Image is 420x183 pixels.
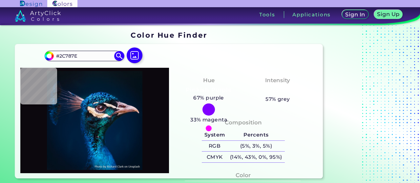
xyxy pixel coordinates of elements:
h5: Sign Up [378,12,399,17]
h4: Intensity [265,76,290,85]
h5: Sign In [346,12,364,17]
h4: Color [236,171,251,180]
h5: (5%, 3%, 5%) [227,141,284,152]
h3: Pinkish Purple [183,86,235,94]
a: Sign Up [375,10,401,19]
h1: Color Hue Finder [131,30,207,40]
input: type color.. [54,51,115,60]
img: logo_artyclick_colors_white.svg [15,10,61,22]
h4: Composition [225,118,262,127]
h5: Percents [227,130,284,140]
img: icon search [114,51,124,61]
h5: 57% grey [265,95,290,103]
img: img_pavlin.jpg [24,71,166,170]
h5: RGB [202,141,227,152]
img: icon picture [127,47,142,63]
h4: Hue [203,76,215,85]
h5: CMYK [202,152,227,162]
h3: Tools [259,12,275,17]
h5: System [202,130,227,140]
h3: Applications [292,12,331,17]
h3: Pastel [265,86,290,94]
h5: 67% purple [191,94,227,102]
a: Sign In [343,10,367,19]
h5: (14%, 43%, 0%, 95%) [227,152,284,162]
img: ArtyClick Design logo [20,1,42,7]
